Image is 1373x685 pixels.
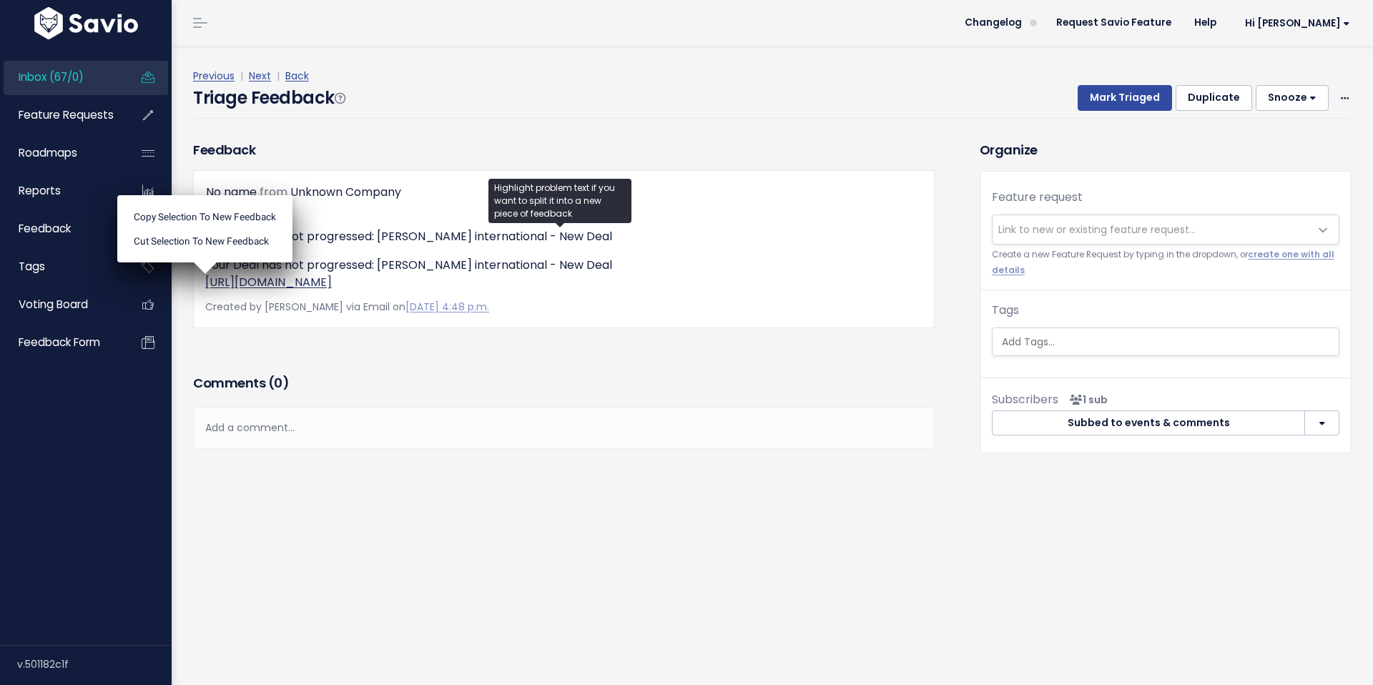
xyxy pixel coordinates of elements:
[290,182,401,203] div: Unknown Company
[4,61,119,94] a: Inbox (67/0)
[205,257,922,291] p: Your Deal has not progressed: [PERSON_NAME] international - New Deal
[19,183,61,198] span: Reports
[4,288,119,321] a: Voting Board
[4,250,119,283] a: Tags
[17,646,172,683] div: v.501182c1f
[249,69,271,83] a: Next
[19,107,114,122] span: Feature Requests
[285,69,309,83] a: Back
[4,174,119,207] a: Reports
[206,184,257,200] span: No name
[4,99,119,132] a: Feature Requests
[193,69,235,83] a: Previous
[992,247,1339,278] small: Create a new Feature Request by typing in the dropdown, or .
[19,145,77,160] span: Roadmaps
[274,374,282,392] span: 0
[1228,12,1362,34] a: Hi [PERSON_NAME]
[4,137,119,169] a: Roadmaps
[1183,12,1228,34] a: Help
[123,229,287,253] li: Cut selection to new Feedback
[1245,18,1350,29] span: Hi [PERSON_NAME]
[19,221,71,236] span: Feedback
[996,335,1339,350] input: Add Tags...
[237,69,246,83] span: |
[193,373,935,393] h3: Comments ( )
[4,212,119,245] a: Feedback
[205,228,922,245] p: Your Deal has not progressed: [PERSON_NAME] international - New Deal
[19,259,45,274] span: Tags
[205,300,489,314] span: Created by [PERSON_NAME] via Email on
[1256,85,1329,111] button: Snooze
[992,189,1083,206] label: Feature request
[260,184,287,200] span: from
[1176,85,1252,111] button: Duplicate
[980,140,1352,159] h3: Organize
[31,7,142,39] img: logo-white.9d6f32f41409.svg
[992,410,1305,436] button: Subbed to events & comments
[19,335,100,350] span: Feedback form
[123,204,287,228] li: Copy selection to new Feedback
[193,85,345,111] h4: Triage Feedback
[274,69,282,83] span: |
[193,407,935,449] div: Add a comment...
[488,179,631,223] div: Highlight problem text if you want to split it into a new piece of feedback
[998,222,1196,237] span: Link to new or existing feature request...
[405,300,489,314] a: [DATE] 4:48 p.m.
[1064,393,1108,407] span: <p><strong>Subscribers</strong><br><br> - Lisa Woods<br> </p>
[4,326,119,359] a: Feedback form
[992,391,1058,408] span: Subscribers
[1045,12,1183,34] a: Request Savio Feature
[19,69,84,84] span: Inbox (67/0)
[965,18,1022,28] span: Changelog
[992,302,1019,319] label: Tags
[992,249,1334,275] a: create one with all details
[19,297,88,312] span: Voting Board
[193,140,255,159] h3: Feedback
[1078,85,1172,111] button: Mark Triaged
[205,274,332,290] a: [URL][DOMAIN_NAME]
